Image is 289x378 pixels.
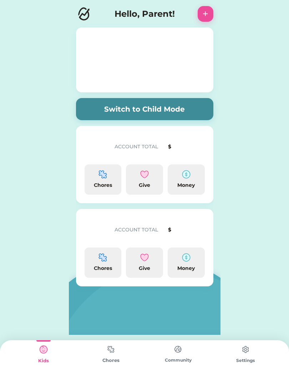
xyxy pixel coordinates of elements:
img: Logo.svg [76,6,92,22]
img: type%3Dchores%2C%20state%3Ddefault.svg [171,342,185,356]
img: type%3Dchores%2C%20state%3Ddefault.svg [104,342,118,356]
div: Give [129,182,160,189]
div: $ [168,143,205,150]
div: Give [129,265,160,272]
img: type%3Dkids%2C%20state%3Dselected.svg [36,342,51,357]
div: Money [171,182,202,189]
div: ACCOUNT TOTAL [115,143,166,150]
div: Chores [87,265,119,272]
img: type%3Dchores%2C%20state%3Ddefault.svg [238,342,253,357]
div: $ [168,226,205,234]
div: ACCOUNT TOTAL [115,226,166,234]
div: Kids [10,357,77,364]
img: yH5BAEAAAAALAAAAAABAAEAAAIBRAA7 [85,134,107,157]
div: Chores [87,182,119,189]
button: Switch to Child Mode [76,98,213,120]
img: money-cash-dollar-coin--accounting-billing-payment-cash-coin-currency-money-finance.svg [182,170,191,179]
img: programming-module-puzzle-1--code-puzzle-module-programming-plugin-piece.svg [98,170,107,179]
div: Settings [212,357,279,364]
img: programming-module-puzzle-1--code-puzzle-module-programming-plugin-piece.svg [98,253,107,262]
img: money-cash-dollar-coin--accounting-billing-payment-cash-coin-currency-money-finance.svg [182,253,191,262]
button: + [198,6,213,22]
img: interface-favorite-heart--reward-social-rating-media-heart-it-like-favorite-love.svg [140,253,149,262]
h4: Hello, Parent! [115,7,175,20]
img: yH5BAEAAAAALAAAAAABAAEAAAIBRAA7 [95,30,194,90]
div: Chores [77,357,145,364]
div: Money [171,265,202,272]
img: interface-favorite-heart--reward-social-rating-media-heart-it-like-favorite-love.svg [140,170,149,179]
div: Community [144,357,212,363]
img: yH5BAEAAAAALAAAAAABAAEAAAIBRAA7 [85,218,107,240]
